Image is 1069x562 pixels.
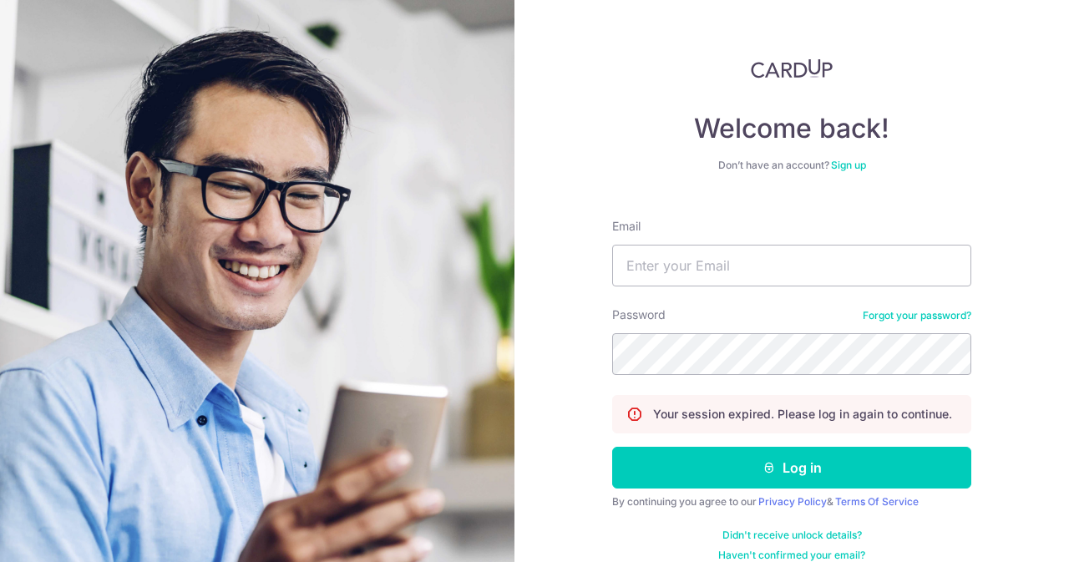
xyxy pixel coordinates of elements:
a: Forgot your password? [863,309,971,322]
label: Password [612,306,666,323]
input: Enter your Email [612,245,971,286]
a: Haven't confirmed your email? [718,549,865,562]
a: Sign up [831,159,866,171]
a: Didn't receive unlock details? [722,529,862,542]
h4: Welcome back! [612,112,971,145]
label: Email [612,218,641,235]
div: By continuing you agree to our & [612,495,971,509]
button: Log in [612,447,971,489]
img: CardUp Logo [751,58,833,78]
a: Terms Of Service [835,495,919,508]
div: Don’t have an account? [612,159,971,172]
p: Your session expired. Please log in again to continue. [653,406,952,423]
a: Privacy Policy [758,495,827,508]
